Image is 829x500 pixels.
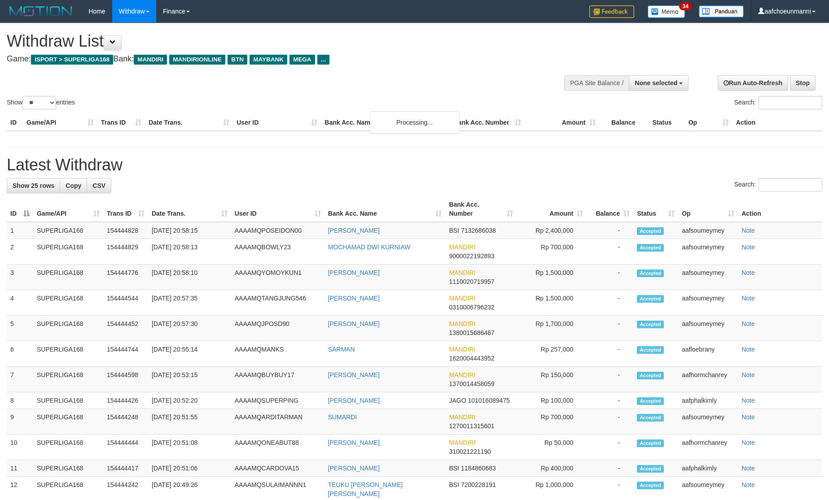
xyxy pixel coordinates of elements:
td: 154444452 [103,316,148,341]
a: SUMARDI [328,413,357,421]
a: Note [741,320,755,327]
div: PGA Site Balance / [564,75,629,91]
span: CSV [92,182,105,189]
th: Game/API: activate to sort column ascending [33,196,103,222]
a: TEUKU [PERSON_NAME] [PERSON_NAME] [328,481,403,497]
span: Copy 7200228191 to clipboard [461,481,496,488]
th: Status [649,114,685,131]
td: AAAAMQYOMOYKUN1 [231,265,325,290]
th: Action [738,196,822,222]
div: Processing... [370,111,460,134]
td: 154444417 [103,460,148,477]
a: [PERSON_NAME] [328,269,380,276]
td: 154444828 [103,222,148,239]
input: Search: [759,178,822,191]
td: SUPERLIGA168 [33,290,103,316]
span: Accepted [637,482,664,489]
td: - [587,460,633,477]
span: Copy 7132686038 to clipboard [461,227,496,234]
span: BSI [449,465,459,472]
td: Rp 100,000 [517,392,587,409]
span: MANDIRIONLINE [169,55,225,65]
span: Accepted [637,295,664,303]
td: Rp 2,400,000 [517,222,587,239]
th: Trans ID: activate to sort column ascending [103,196,148,222]
a: [PERSON_NAME] [328,397,380,404]
span: 34 [679,2,691,10]
td: [DATE] 20:58:10 [148,265,231,290]
span: Copy 9000022192893 to clipboard [449,252,494,260]
span: Copy [66,182,81,189]
th: Status: activate to sort column ascending [633,196,678,222]
a: MOCHAMAD DWI KURNIAW [328,243,411,251]
td: [DATE] 20:58:13 [148,239,231,265]
td: [DATE] 20:51:06 [148,460,231,477]
td: Rp 700,000 [517,409,587,435]
td: [DATE] 20:57:35 [148,290,231,316]
a: Stop [790,75,816,91]
td: 154444829 [103,239,148,265]
select: Showentries [22,96,56,109]
a: [PERSON_NAME] [328,439,380,446]
th: Amount [525,114,599,131]
img: MOTION_logo.png [7,4,75,18]
th: Balance: activate to sort column ascending [587,196,633,222]
td: SUPERLIGA168 [33,222,103,239]
td: aafsoumeymey [678,239,738,265]
td: AAAAMQPOSEIDON00 [231,222,325,239]
td: 3 [7,265,33,290]
td: 9 [7,409,33,435]
a: Note [741,295,755,302]
td: AAAAMQARDITARMAN [231,409,325,435]
th: Date Trans. [145,114,233,131]
td: SUPERLIGA168 [33,435,103,460]
span: Show 25 rows [13,182,54,189]
span: BSI [449,227,459,234]
td: - [587,409,633,435]
span: Copy 1380015686467 to clipboard [449,329,494,336]
td: 7 [7,367,33,392]
span: MANDIRI [449,295,475,302]
td: SUPERLIGA168 [33,265,103,290]
td: Rp 150,000 [517,367,587,392]
td: - [587,435,633,460]
a: Show 25 rows [7,178,60,193]
a: [PERSON_NAME] [328,320,380,327]
td: 154444598 [103,367,148,392]
td: [DATE] 20:52:20 [148,392,231,409]
th: Op: activate to sort column ascending [678,196,738,222]
a: [PERSON_NAME] [328,371,380,378]
th: ID [7,114,23,131]
th: Bank Acc. Number: activate to sort column ascending [445,196,517,222]
td: AAAAMQJPOSD90 [231,316,325,341]
td: SUPERLIGA168 [33,367,103,392]
label: Search: [734,96,822,109]
td: [DATE] 20:53:15 [148,367,231,392]
td: - [587,239,633,265]
th: Game/API [23,114,97,131]
a: Note [741,465,755,472]
td: 8 [7,392,33,409]
td: [DATE] 20:55:14 [148,341,231,367]
td: 4 [7,290,33,316]
h4: Game: Bank: [7,55,544,64]
td: - [587,222,633,239]
th: User ID: activate to sort column ascending [231,196,325,222]
th: ID: activate to sort column descending [7,196,33,222]
a: [PERSON_NAME] [328,227,380,234]
a: Note [741,269,755,276]
span: Accepted [637,397,664,405]
span: BTN [228,55,247,65]
span: ... [317,55,329,65]
span: MANDIRI [134,55,167,65]
span: MANDIRI [449,269,475,276]
a: [PERSON_NAME] [328,465,380,472]
td: aafsoumeymey [678,265,738,290]
span: Copy 0310006796232 to clipboard [449,304,494,311]
button: None selected [629,75,689,91]
th: Action [733,114,822,131]
span: Accepted [637,346,664,354]
td: AAAAMQONEABUT88 [231,435,325,460]
th: User ID [233,114,321,131]
a: Note [741,397,755,404]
